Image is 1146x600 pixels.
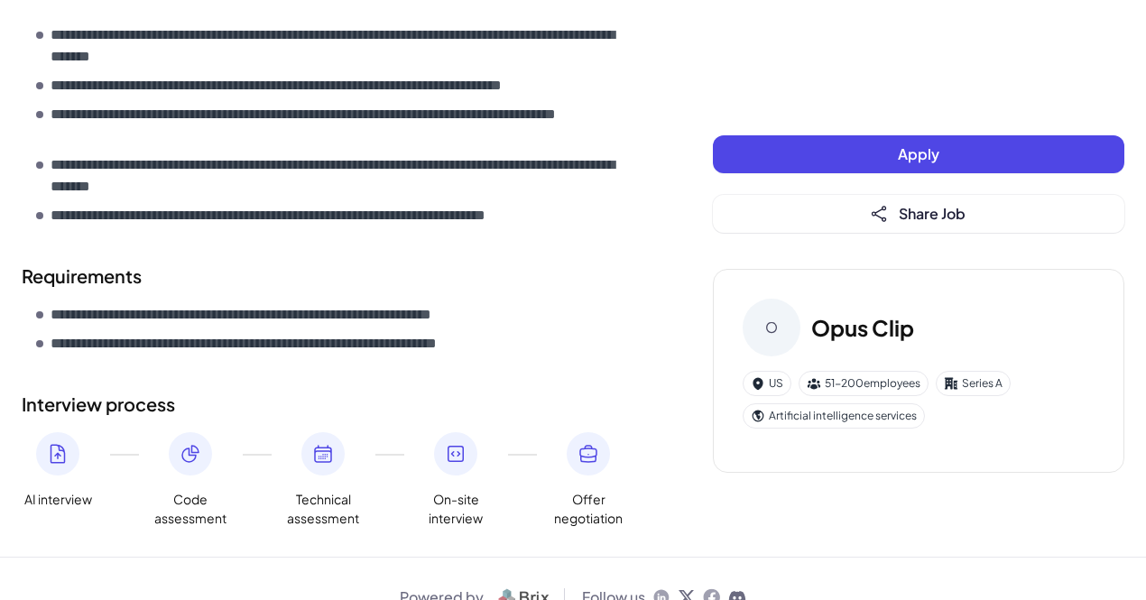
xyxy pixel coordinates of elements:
span: Offer negotiation [552,490,624,528]
div: US [743,371,791,396]
span: Share Job [899,204,966,223]
div: 51-200 employees [799,371,929,396]
span: Apply [898,144,939,163]
h3: Opus Clip [811,311,914,344]
div: Series A [936,371,1011,396]
span: Code assessment [154,490,226,528]
div: O [743,299,800,356]
div: Artificial intelligence services [743,403,925,429]
h2: Requirements [22,263,641,290]
span: On-site interview [420,490,492,528]
span: Technical assessment [287,490,359,528]
span: AI interview [24,490,92,509]
button: Apply [713,135,1124,173]
h2: Interview process [22,391,641,418]
button: Share Job [713,195,1124,233]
